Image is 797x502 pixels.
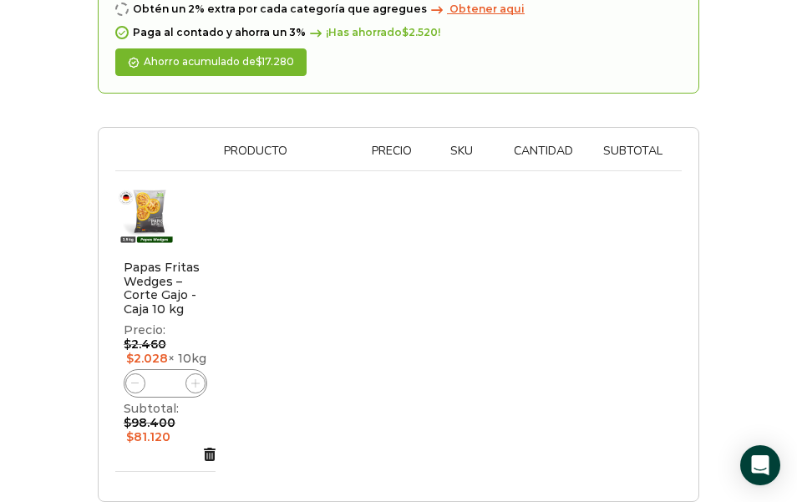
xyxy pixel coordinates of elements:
[115,448,216,464] a: Eliminar Papas Fritas Wedges – Corte Gajo - Caja 10 kg del carrito
[216,145,355,170] th: Producto
[126,372,150,395] input: Product quantity
[126,351,168,366] bdi: 2.028
[124,337,166,352] bdi: 2.460
[256,55,261,68] span: $
[124,260,200,317] a: Papas Fritas Wedges – Corte Gajo - Caja 10 kg
[126,351,134,366] span: $
[256,55,294,68] bdi: 17.280
[306,26,440,38] span: ¡Has ahorrado !
[124,337,131,352] span: $
[429,145,495,170] th: Sku
[495,145,592,170] th: Cantidad
[126,429,134,444] span: $
[124,415,175,430] bdi: 98.400
[740,445,780,485] div: Open Intercom Messenger
[124,415,131,430] span: $
[115,48,307,76] div: Ahorro acumulado de
[115,2,525,17] div: Obtén un 2% extra por cada categoría que agregues
[427,2,525,17] a: Obtener aqui
[449,3,525,15] span: Obtener aqui
[355,145,429,170] th: Precio
[592,145,673,170] th: Subtotal
[115,320,216,368] td: × 10kg
[402,26,438,38] bdi: 2.520
[115,25,440,40] div: Paga al contado y ahorra un 3%
[126,429,170,444] bdi: 81.120
[402,26,409,38] span: $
